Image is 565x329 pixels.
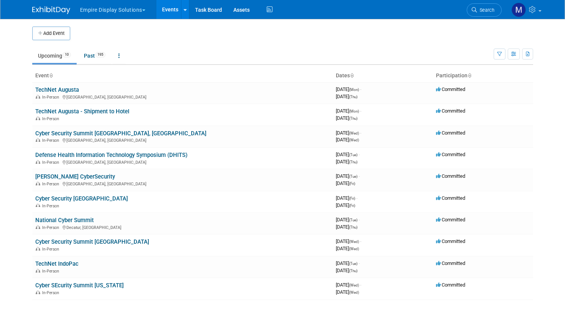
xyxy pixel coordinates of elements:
[42,160,61,165] span: In-Person
[436,195,465,201] span: Committed
[359,173,360,179] span: -
[36,290,40,294] img: In-Person Event
[32,69,333,82] th: Event
[336,202,355,208] span: [DATE]
[349,204,355,208] span: (Fri)
[336,238,361,244] span: [DATE]
[349,131,359,135] span: (Wed)
[36,116,40,120] img: In-Person Event
[436,152,465,157] span: Committed
[32,27,70,40] button: Add Event
[336,115,357,121] span: [DATE]
[42,247,61,252] span: In-Person
[349,174,357,179] span: (Tue)
[349,262,357,266] span: (Tue)
[356,195,357,201] span: -
[349,269,357,273] span: (Thu)
[42,182,61,186] span: In-Person
[349,88,359,92] span: (Mon)
[349,196,355,201] span: (Fri)
[42,204,61,208] span: In-Person
[36,247,40,251] img: In-Person Event
[42,95,61,100] span: In-Person
[336,268,357,273] span: [DATE]
[436,282,465,288] span: Committed
[359,260,360,266] span: -
[359,217,360,222] span: -
[336,180,355,186] span: [DATE]
[349,290,359,295] span: (Wed)
[42,138,61,143] span: In-Person
[336,159,357,164] span: [DATE]
[349,182,355,186] span: (Fri)
[36,225,40,229] img: In-Person Event
[349,225,357,229] span: (Thu)
[35,195,128,202] a: Cyber Security [GEOGRAPHIC_DATA]
[35,130,206,137] a: Cyber Security Summit [GEOGRAPHIC_DATA], [GEOGRAPHIC_DATA]
[349,247,359,251] span: (Wed)
[35,238,149,245] a: Cyber Security Summit [GEOGRAPHIC_DATA]
[436,238,465,244] span: Committed
[511,3,526,17] img: Matt h
[336,152,360,157] span: [DATE]
[349,116,357,121] span: (Thu)
[433,69,533,82] th: Participation
[436,173,465,179] span: Committed
[360,86,361,92] span: -
[336,173,360,179] span: [DATE]
[36,160,40,164] img: In-Person Event
[360,130,361,136] span: -
[42,116,61,121] span: In-Person
[42,290,61,295] span: In-Person
[36,138,40,142] img: In-Person Event
[32,49,77,63] a: Upcoming10
[436,86,465,92] span: Committed
[349,218,357,222] span: (Tue)
[467,3,502,17] a: Search
[349,138,359,142] span: (Wed)
[436,108,465,114] span: Committed
[436,217,465,222] span: Committed
[336,289,359,295] span: [DATE]
[35,159,330,165] div: [GEOGRAPHIC_DATA], [GEOGRAPHIC_DATA]
[336,108,361,114] span: [DATE]
[35,86,79,93] a: TechNet Augusta
[333,69,433,82] th: Dates
[35,152,187,158] a: Defense Health Information Technology Symposium (DHITS)
[35,260,79,267] a: TechNet IndoPac
[349,160,357,164] span: (Thu)
[36,269,40,273] img: In-Person Event
[336,260,360,266] span: [DATE]
[336,246,359,251] span: [DATE]
[35,173,115,180] a: [PERSON_NAME] CyberSecurity
[35,217,94,224] a: National Cyber Summit
[349,109,359,113] span: (Mon)
[359,152,360,157] span: -
[467,72,471,78] a: Sort by Participation Type
[360,108,361,114] span: -
[35,282,124,289] a: Cyber SEcurity Summit [US_STATE]
[477,7,494,13] span: Search
[336,86,361,92] span: [DATE]
[35,94,330,100] div: [GEOGRAPHIC_DATA], [GEOGRAPHIC_DATA]
[35,108,129,115] a: TechNet Augusta - Shipment to Hotel
[95,52,105,58] span: 195
[336,217,360,222] span: [DATE]
[436,260,465,266] span: Committed
[349,283,359,287] span: (Wed)
[336,224,357,230] span: [DATE]
[349,153,357,157] span: (Tue)
[336,130,361,136] span: [DATE]
[336,137,359,143] span: [DATE]
[78,49,111,63] a: Past195
[42,225,61,230] span: In-Person
[42,269,61,274] span: In-Person
[36,95,40,99] img: In-Person Event
[35,180,330,186] div: [GEOGRAPHIC_DATA], [GEOGRAPHIC_DATA]
[349,95,357,99] span: (Thu)
[436,130,465,136] span: Committed
[63,52,71,58] span: 10
[349,240,359,244] span: (Wed)
[360,238,361,244] span: -
[36,182,40,185] img: In-Person Event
